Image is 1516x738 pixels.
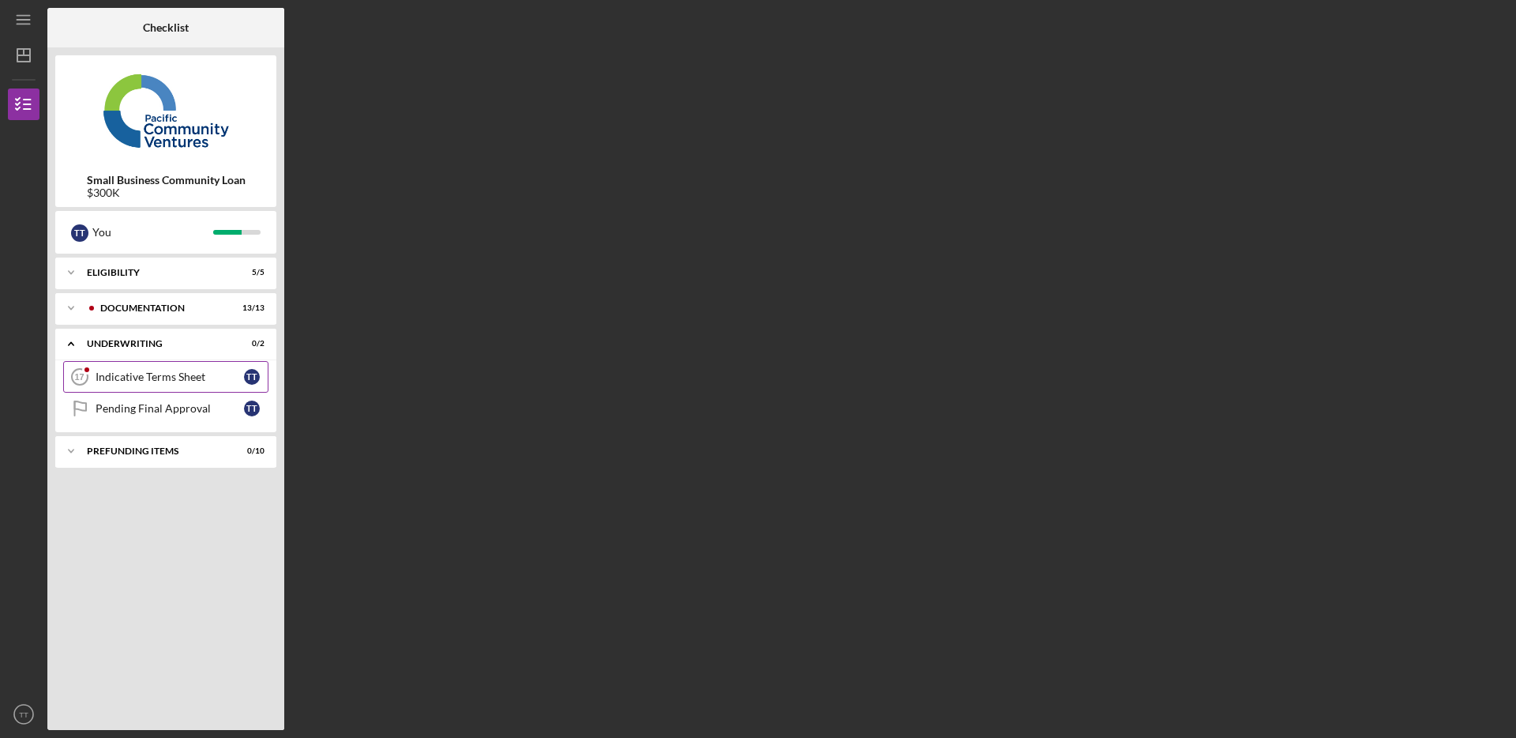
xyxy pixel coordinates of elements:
[236,339,265,348] div: 0 / 2
[87,339,225,348] div: Underwriting
[74,372,84,382] tspan: 17
[87,186,246,199] div: $300K
[236,268,265,277] div: 5 / 5
[87,174,246,186] b: Small Business Community Loan
[96,371,244,383] div: Indicative Terms Sheet
[19,710,28,719] text: TT
[63,393,268,424] a: Pending Final ApprovalTT
[236,446,265,456] div: 0 / 10
[55,63,276,158] img: Product logo
[87,446,225,456] div: Prefunding Items
[87,268,225,277] div: Eligibility
[8,698,39,730] button: TT
[143,21,189,34] b: Checklist
[236,303,265,313] div: 13 / 13
[92,219,213,246] div: You
[244,401,260,416] div: T T
[100,303,225,313] div: Documentation
[244,369,260,385] div: T T
[71,224,88,242] div: T T
[96,402,244,415] div: Pending Final Approval
[63,361,268,393] a: 17Indicative Terms SheetTT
